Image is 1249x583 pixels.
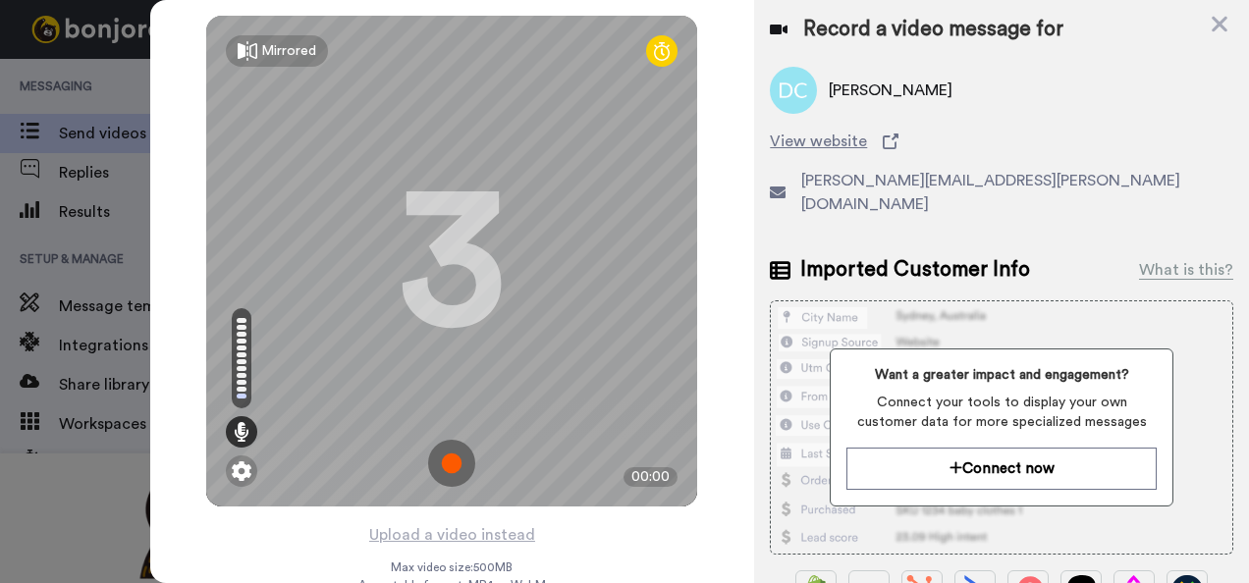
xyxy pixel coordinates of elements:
img: ic_gear.svg [232,461,251,481]
div: What is this? [1139,258,1233,282]
span: [PERSON_NAME][EMAIL_ADDRESS][PERSON_NAME][DOMAIN_NAME] [801,169,1233,216]
div: 3 [398,187,506,335]
button: Upload a video instead [363,522,541,548]
span: Imported Customer Info [800,255,1030,285]
div: message notification from Amy, 1d ago. Hi Claire, We hope you and your customers have been having... [29,39,363,106]
img: ic_record_start.svg [428,440,475,487]
img: Profile image for Amy [44,57,76,88]
span: View website [770,130,867,153]
span: Max video size: 500 MB [391,559,513,575]
span: Connect your tools to display your own customer data for more specialized messages [846,393,1157,432]
a: View website [770,130,1233,153]
span: Want a greater impact and engagement? [846,365,1157,385]
button: Connect now [846,448,1157,490]
p: Hi [PERSON_NAME], We hope you and your customers have been having a great time with [PERSON_NAME]... [85,54,298,74]
div: 00:00 [624,467,678,487]
p: Message from Amy, sent 1d ago [85,74,298,91]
